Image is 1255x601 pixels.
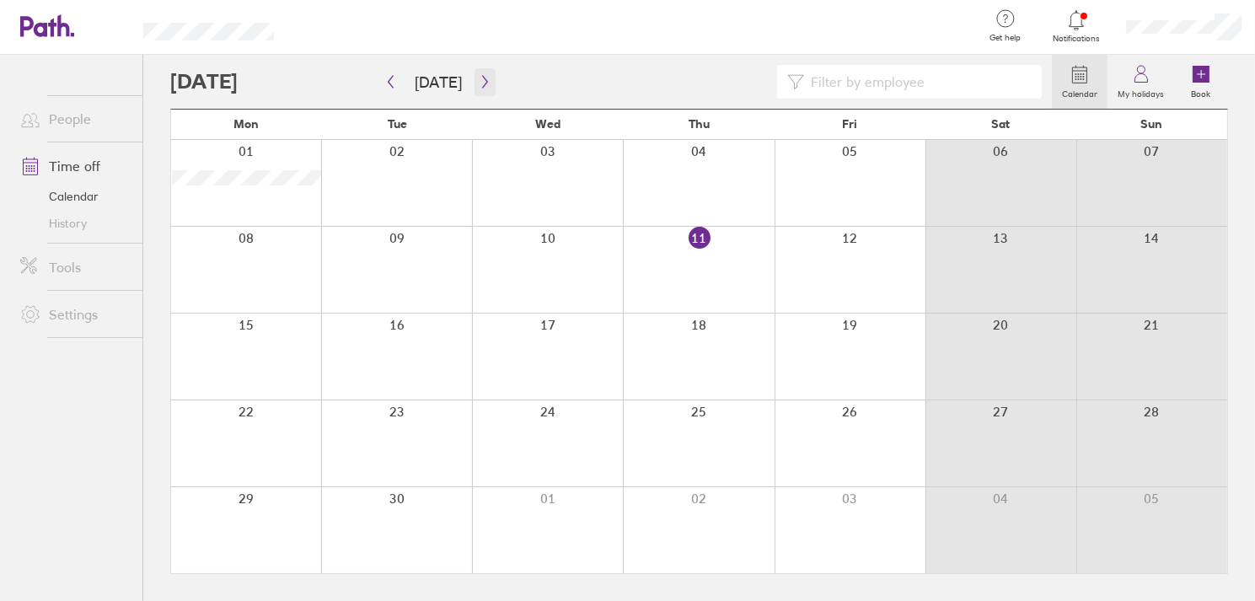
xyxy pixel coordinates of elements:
[234,117,260,131] span: Mon
[1108,55,1174,109] a: My holidays
[1182,84,1221,99] label: Book
[388,117,407,131] span: Tue
[1049,34,1104,44] span: Notifications
[7,183,142,210] a: Calendar
[1141,117,1163,131] span: Sun
[7,102,142,136] a: People
[1049,8,1104,44] a: Notifications
[7,298,142,331] a: Settings
[7,149,142,183] a: Time off
[1108,84,1174,99] label: My holidays
[401,68,475,96] button: [DATE]
[1052,55,1108,109] a: Calendar
[7,250,142,284] a: Tools
[1174,55,1228,109] a: Book
[978,33,1032,43] span: Get help
[7,210,142,237] a: History
[804,66,1032,98] input: Filter by employee
[843,117,858,131] span: Fri
[536,117,561,131] span: Wed
[1052,84,1108,99] label: Calendar
[689,117,710,131] span: Thu
[992,117,1011,131] span: Sat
